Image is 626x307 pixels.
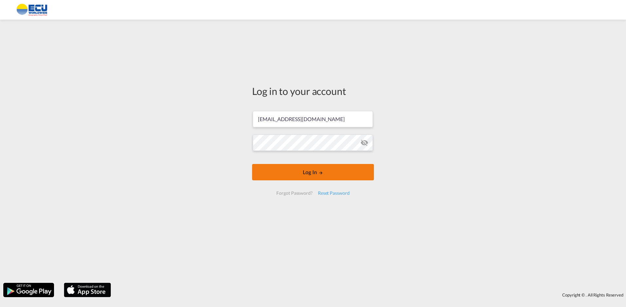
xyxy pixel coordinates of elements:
button: LOGIN [252,164,374,180]
div: Copyright © . All Rights Reserved [114,289,626,300]
div: Reset Password [315,187,352,199]
md-icon: icon-eye-off [360,139,368,147]
div: Log in to your account [252,84,374,98]
img: 6cccb1402a9411edb762cf9624ab9cda.png [10,3,54,17]
div: Forgot Password? [274,187,315,199]
img: google.png [3,282,55,298]
input: Enter email/phone number [253,111,373,127]
img: apple.png [63,282,112,298]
